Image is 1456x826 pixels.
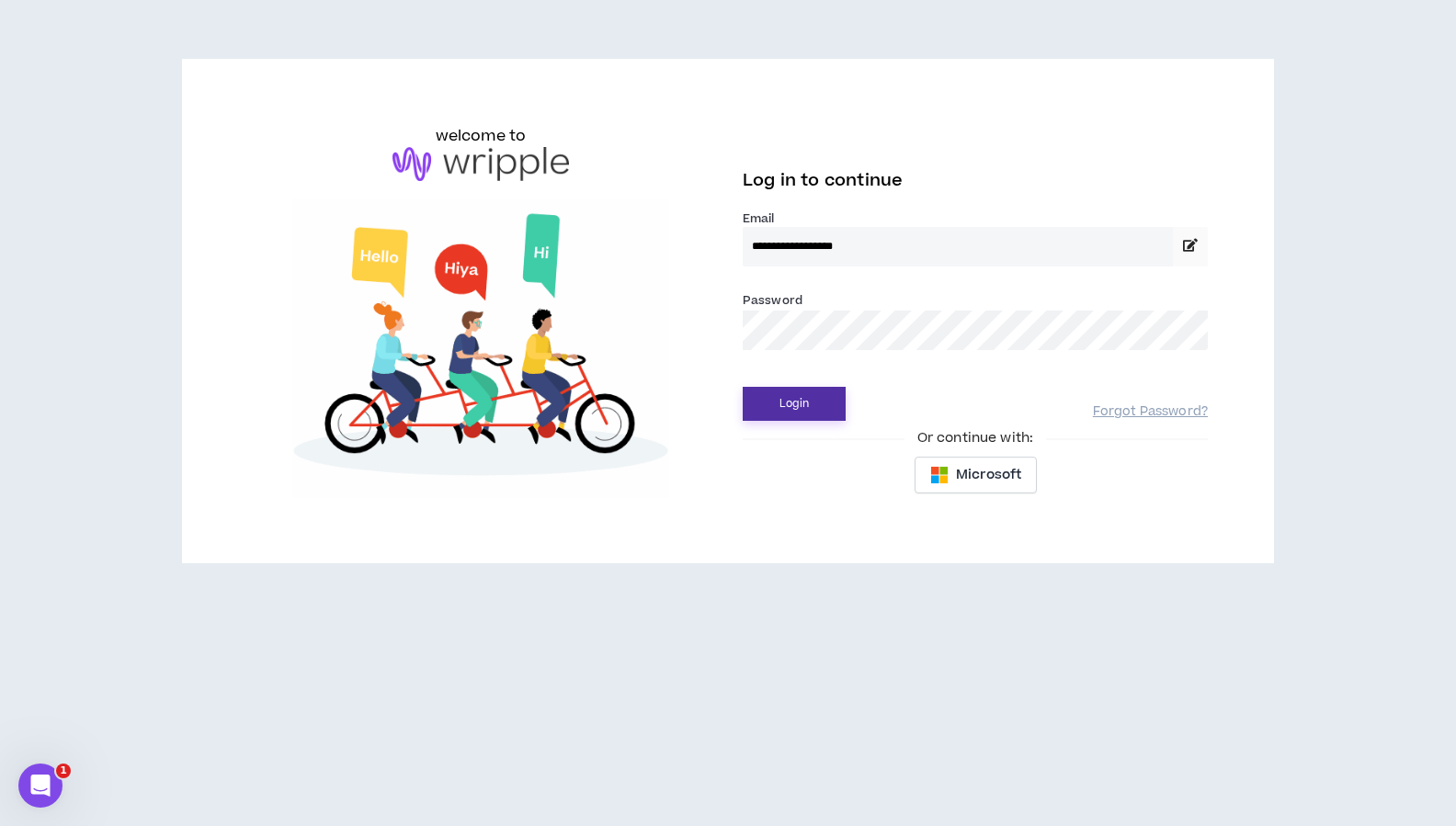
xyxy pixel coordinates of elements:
a: Forgot Password? [1093,403,1208,421]
label: Email [743,210,1208,227]
img: logo-brand.png [392,147,569,182]
img: Welcome to Wripple [248,199,713,498]
label: Password [743,292,802,309]
iframe: Intercom live chat [18,764,63,808]
span: Log in to continue [743,169,903,192]
span: 1 [56,764,71,778]
button: Microsoft [915,457,1037,493]
span: Microsoft [956,465,1021,485]
span: Or continue with: [904,428,1046,448]
button: Login [743,387,846,421]
h6: welcome to [436,125,527,147]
